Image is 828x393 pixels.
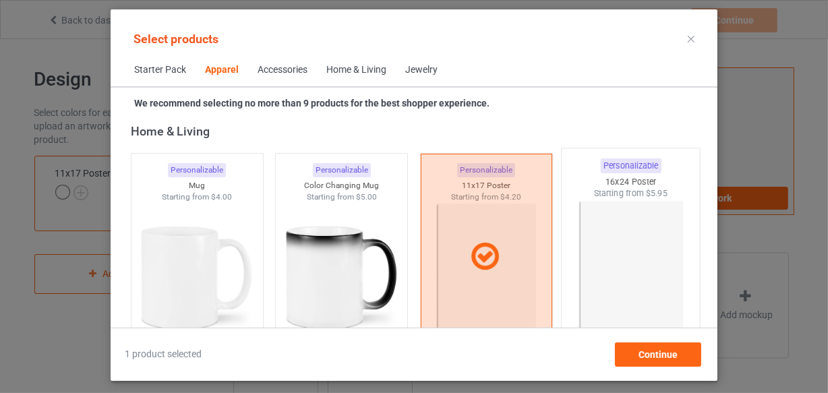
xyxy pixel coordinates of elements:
span: 1 product selected [125,348,202,361]
div: Personalizable [168,163,226,177]
div: Color Changing Mug [276,180,407,191]
div: Mug [131,180,263,191]
div: Starting from [562,188,700,200]
span: Continue [639,349,678,360]
span: $5.00 [356,192,377,202]
div: Starting from [131,191,263,203]
img: regular.jpg [568,200,694,358]
div: Starting from [276,191,407,203]
div: 16x24 Poster [562,176,700,187]
div: Accessories [258,63,307,77]
div: Home & Living [326,63,386,77]
strong: We recommend selecting no more than 9 products for the best shopper experience. [134,98,490,109]
span: Select products [134,32,218,46]
div: Personalizable [313,163,371,177]
div: Continue [615,342,701,367]
div: Jewelry [405,63,438,77]
div: Personalizable [601,159,661,174]
img: regular.jpg [281,202,402,353]
div: Apparel [205,63,239,77]
div: Home & Living [131,123,703,139]
span: $4.00 [211,192,232,202]
span: $5.95 [646,189,668,199]
img: regular.jpg [137,202,258,353]
span: Starter Pack [125,54,196,86]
